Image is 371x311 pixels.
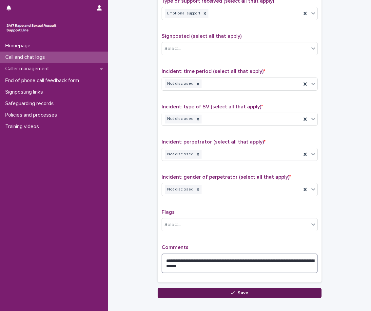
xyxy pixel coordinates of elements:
div: Emotional support [165,9,201,18]
span: Incident: type of SV (select all that apply) [162,104,263,109]
div: Select... [165,45,181,52]
p: Safeguarding records [3,100,59,107]
div: Not disclosed [165,115,194,123]
span: Comments [162,245,188,250]
p: Signposting links [3,89,48,95]
span: Incident: perpetrator (select all that apply) [162,139,265,144]
div: Select... [165,221,181,228]
div: Not disclosed [165,79,194,88]
div: Not disclosed [165,150,194,159]
span: Incident: time period (select all that apply) [162,69,265,74]
button: Save [158,288,322,298]
p: End of phone call feedback form [3,78,84,84]
span: Signposted (select all that apply) [162,33,242,39]
p: Call and chat logs [3,54,50,60]
div: Not disclosed [165,185,194,194]
span: Incident: gender of perpetrator (select all that apply) [162,174,291,180]
img: rhQMoQhaT3yELyF149Cw [5,21,58,34]
p: Policies and processes [3,112,62,118]
span: Flags [162,210,175,215]
p: Caller management [3,66,54,72]
p: Homepage [3,43,36,49]
span: Save [238,291,248,295]
p: Training videos [3,123,44,130]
